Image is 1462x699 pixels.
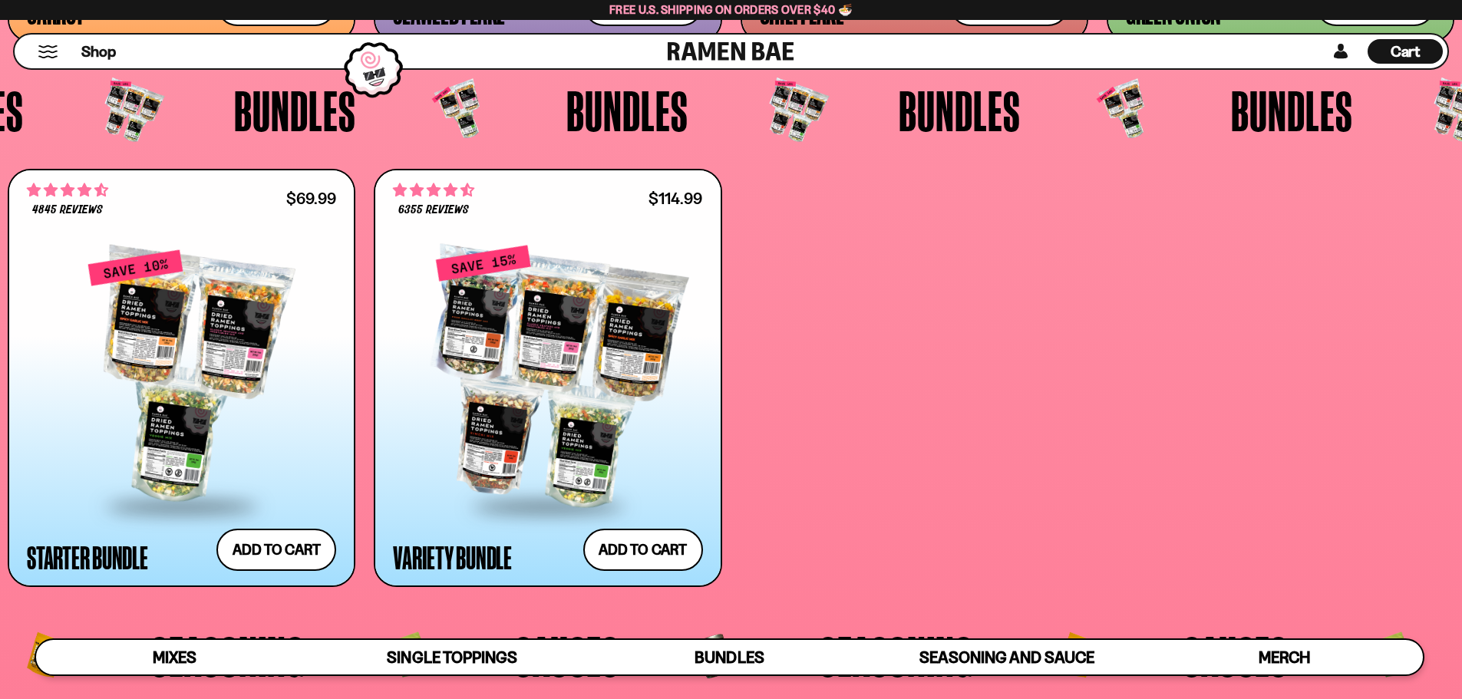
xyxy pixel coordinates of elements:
[27,180,108,200] span: 4.71 stars
[868,640,1145,674] a: Seasoning and Sauce
[820,628,973,684] span: Seasoning
[648,191,702,206] div: $114.99
[81,41,116,62] span: Shop
[515,628,619,684] span: Sauces
[81,39,116,64] a: Shop
[899,82,1021,139] span: Bundles
[695,648,764,667] span: Bundles
[566,82,688,139] span: Bundles
[393,543,512,571] div: Variety Bundle
[1231,82,1353,139] span: Bundles
[374,169,721,588] a: 4.63 stars 6355 reviews $114.99 Variety Bundle Add to cart
[8,169,355,588] a: 4.71 stars 4845 reviews $69.99 Starter Bundle Add to cart
[1183,628,1288,684] span: Sauces
[1146,640,1423,674] a: Merch
[313,640,590,674] a: Single Toppings
[151,628,305,684] span: Seasoning
[36,640,313,674] a: Mixes
[393,180,474,200] span: 4.63 stars
[27,543,148,571] div: Starter Bundle
[153,648,196,667] span: Mixes
[387,648,516,667] span: Single Toppings
[919,648,1094,667] span: Seasoning and Sauce
[216,529,336,571] button: Add to cart
[1259,648,1310,667] span: Merch
[234,82,356,139] span: Bundles
[609,2,853,17] span: Free U.S. Shipping on Orders over $40 🍜
[583,529,703,571] button: Add to cart
[398,204,469,216] span: 6355 reviews
[38,45,58,58] button: Mobile Menu Trigger
[1391,42,1421,61] span: Cart
[591,640,868,674] a: Bundles
[286,191,336,206] div: $69.99
[1368,35,1443,68] div: Cart
[32,204,103,216] span: 4845 reviews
